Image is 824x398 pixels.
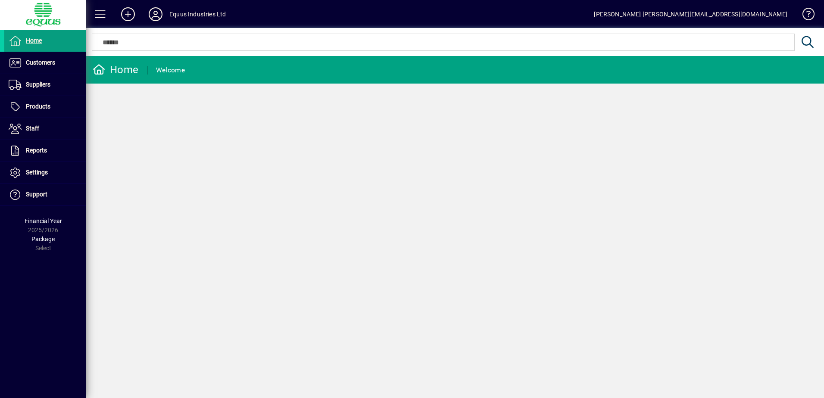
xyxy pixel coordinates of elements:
span: Customers [26,59,55,66]
div: Equus Industries Ltd [169,7,226,21]
button: Add [114,6,142,22]
span: Products [26,103,50,110]
a: Knowledge Base [796,2,813,30]
span: Home [26,37,42,44]
div: [PERSON_NAME] [PERSON_NAME][EMAIL_ADDRESS][DOMAIN_NAME] [594,7,787,21]
div: Welcome [156,63,185,77]
a: Settings [4,162,86,183]
span: Reports [26,147,47,154]
a: Reports [4,140,86,162]
span: Support [26,191,47,198]
span: Package [31,236,55,243]
button: Profile [142,6,169,22]
a: Staff [4,118,86,140]
div: Home [93,63,138,77]
span: Financial Year [25,218,62,224]
a: Suppliers [4,74,86,96]
span: Suppliers [26,81,50,88]
span: Settings [26,169,48,176]
span: Staff [26,125,39,132]
a: Products [4,96,86,118]
a: Support [4,184,86,205]
a: Customers [4,52,86,74]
